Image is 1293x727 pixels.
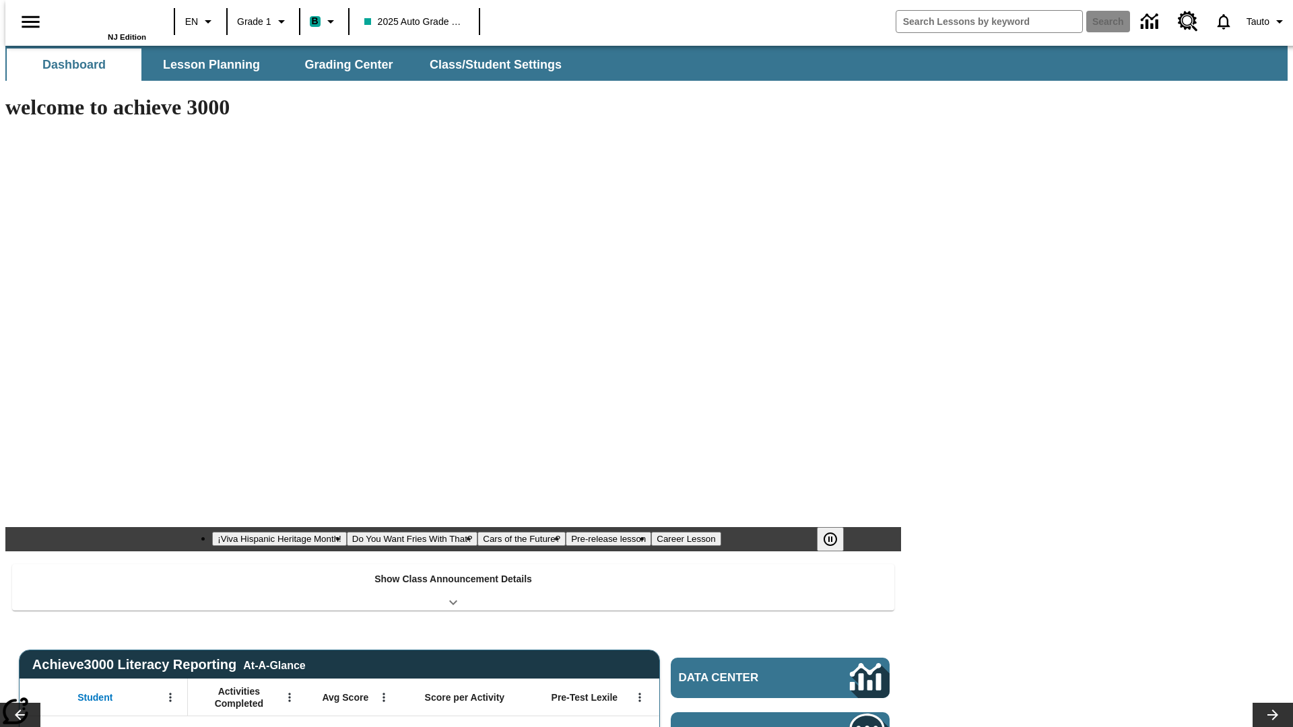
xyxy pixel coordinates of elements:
[304,57,393,73] span: Grading Center
[1206,4,1241,39] a: Notifications
[896,11,1082,32] input: search field
[304,9,344,34] button: Boost Class color is teal. Change class color
[77,691,112,703] span: Student
[374,572,532,586] p: Show Class Announcement Details
[1133,3,1170,40] a: Data Center
[12,564,894,611] div: Show Class Announcement Details
[347,532,478,546] button: Slide 2 Do You Want Fries With That?
[59,6,146,33] a: Home
[5,48,574,81] div: SubNavbar
[566,532,651,546] button: Slide 4 Pre-release lesson
[425,691,505,703] span: Score per Activity
[419,48,572,81] button: Class/Student Settings
[5,46,1288,81] div: SubNavbar
[671,658,890,698] a: Data Center
[1241,9,1293,34] button: Profile/Settings
[195,685,284,709] span: Activities Completed
[32,657,306,672] span: Achieve3000 Literacy Reporting
[679,671,805,685] span: Data Center
[477,532,566,546] button: Slide 3 Cars of the Future?
[185,15,198,29] span: EN
[144,48,279,81] button: Lesson Planning
[312,13,319,30] span: B
[212,532,346,546] button: Slide 1 ¡Viva Hispanic Heritage Month!
[160,687,180,707] button: Open Menu
[108,33,146,41] span: NJ Edition
[5,95,901,120] h1: welcome to achieve 3000
[11,2,51,42] button: Open side menu
[1170,3,1206,40] a: Resource Center, Will open in new tab
[232,9,295,34] button: Grade: Grade 1, Select a grade
[281,48,416,81] button: Grading Center
[1253,703,1293,727] button: Lesson carousel, Next
[374,687,394,707] button: Open Menu
[430,57,562,73] span: Class/Student Settings
[322,691,368,703] span: Avg Score
[42,57,106,73] span: Dashboard
[651,532,721,546] button: Slide 5 Career Lesson
[243,657,305,672] div: At-A-Glance
[552,691,618,703] span: Pre-Test Lexile
[237,15,271,29] span: Grade 1
[817,527,844,551] button: Pause
[1247,15,1269,29] span: Tauto
[59,5,146,41] div: Home
[7,48,141,81] button: Dashboard
[630,687,650,707] button: Open Menu
[279,687,300,707] button: Open Menu
[364,15,464,29] span: 2025 Auto Grade 1 A
[817,527,857,551] div: Pause
[179,9,222,34] button: Language: EN, Select a language
[163,57,260,73] span: Lesson Planning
